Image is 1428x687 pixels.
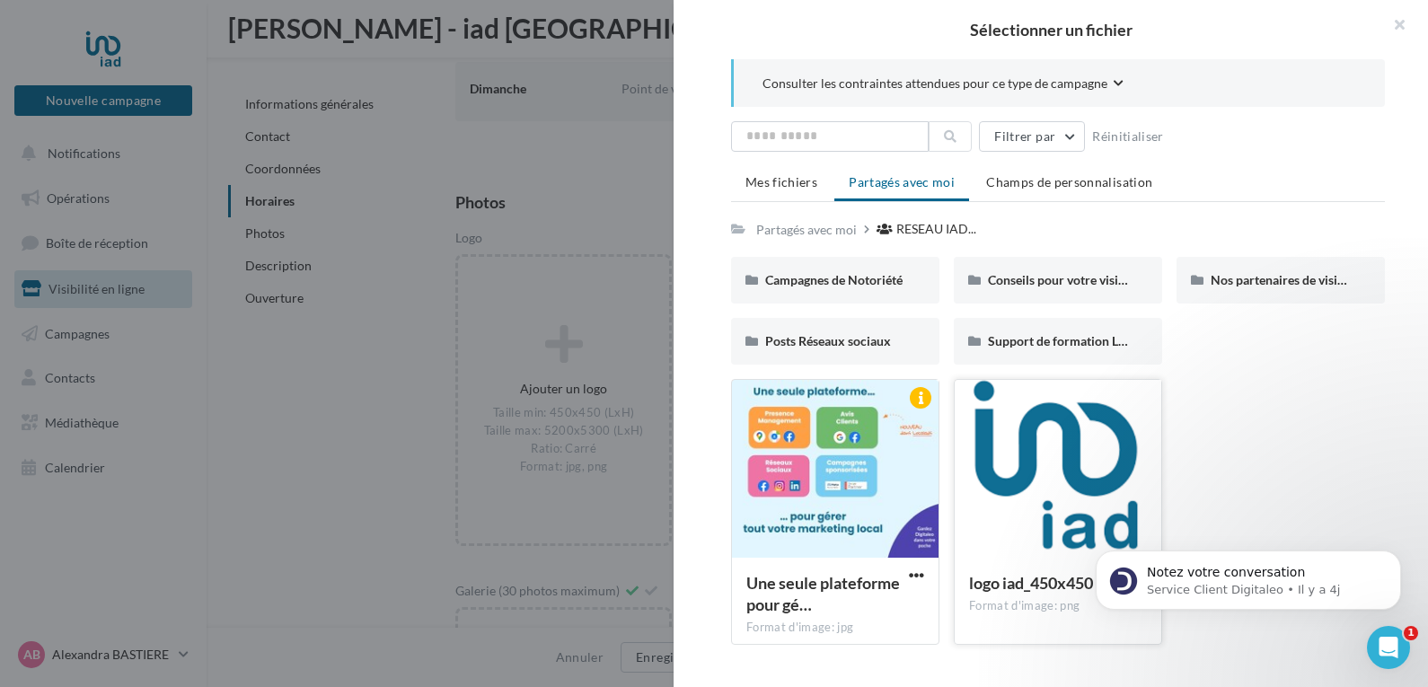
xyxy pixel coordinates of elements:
span: RESEAU IAD... [896,220,976,238]
span: Nos partenaires de visibilité locale [1211,272,1402,287]
div: Partagés avec moi [756,221,857,239]
button: Filtrer par [979,121,1085,152]
iframe: Intercom live chat [1367,626,1410,669]
h2: Sélectionner un fichier [702,22,1399,38]
div: Format d'image: png [969,598,1147,614]
span: Consulter les contraintes attendues pour ce type de campagne [762,75,1107,92]
span: Support de formation Localads [988,333,1160,348]
span: Partagés avec moi [849,174,955,189]
span: 1 [1404,626,1418,640]
span: Campagnes de Notoriété [765,272,903,287]
button: Réinitialiser [1085,126,1171,147]
div: Format d'image: jpg [746,620,924,636]
span: Conseils pour votre visibilité locale [988,272,1183,287]
button: Consulter les contraintes attendues pour ce type de campagne [762,74,1124,96]
span: Posts Réseaux sociaux [765,333,891,348]
span: Mes fichiers [745,174,817,189]
span: Champs de personnalisation [986,174,1152,189]
iframe: Intercom notifications message [1069,513,1428,639]
span: Une seule plateforme pour gérer tout votre marketing local [746,573,900,614]
span: logo iad_450x450 [969,573,1093,593]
